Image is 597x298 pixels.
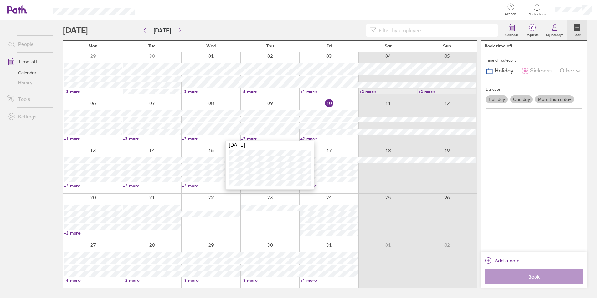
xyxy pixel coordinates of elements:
a: +3 more [182,277,240,283]
a: Calendar [2,68,53,78]
a: +2 more [182,89,240,94]
label: My holidays [542,31,567,37]
input: Filter by employee [376,24,494,36]
span: Holiday [495,67,513,74]
a: Tools [2,93,53,105]
label: Requests [522,31,542,37]
a: Calendar [501,20,522,40]
a: +2 more [418,89,476,94]
a: +4 more [300,89,358,94]
label: More than a day [535,95,574,103]
a: Time off [2,55,53,68]
span: Thu [266,43,274,48]
span: Add a note [495,256,520,266]
a: +1 more [64,136,122,142]
label: One day [510,95,533,103]
button: Add a note [485,256,520,266]
span: Sickness [530,67,552,74]
a: +2 more [123,277,181,283]
a: My holidays [542,20,567,40]
span: Mon [88,43,98,48]
span: 0 [522,25,542,30]
a: +2 more [182,136,240,142]
a: Settings [2,110,53,123]
a: +3 more [241,277,299,283]
a: +2 more [64,230,122,236]
span: Notifications [527,12,547,16]
a: 0Requests [522,20,542,40]
a: +4 more [64,277,122,283]
a: Book [567,20,587,40]
a: +2 more [182,183,240,189]
div: Time off category [486,56,582,65]
div: Other [560,65,582,77]
a: +3 more [123,136,181,142]
button: [DATE] [149,25,176,36]
span: Wed [206,43,216,48]
a: +4 more [300,277,358,283]
a: History [2,78,53,88]
a: +2 more [64,183,122,189]
span: Book [489,274,579,280]
a: Notifications [527,3,547,16]
label: Calendar [501,31,522,37]
div: Book time off [485,43,512,48]
a: +3 more [64,89,122,94]
div: Duration [486,85,582,94]
span: Sun [443,43,451,48]
span: Fri [326,43,332,48]
a: +2 more [359,89,417,94]
a: +4 more [300,183,358,189]
a: +5 more [241,89,299,94]
span: Tue [148,43,155,48]
label: Half day [486,95,508,103]
div: [DATE] [226,141,314,148]
label: Book [570,31,585,37]
a: People [2,38,53,50]
a: +2 more [123,183,181,189]
button: Book [485,269,583,284]
a: +2 more [241,136,299,142]
span: Sat [385,43,392,48]
span: Get help [501,12,521,16]
a: +2 more [300,136,358,142]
